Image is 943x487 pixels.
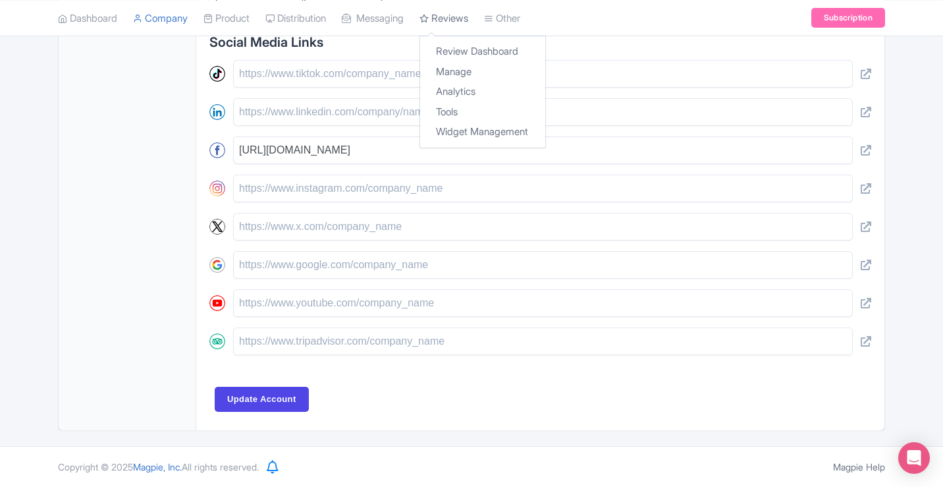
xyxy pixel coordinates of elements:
img: tripadvisor-round-01-385d03172616b1a1306be21ef117dde3.svg [209,333,225,349]
a: Manage [420,61,545,82]
input: https://www.linkedin.com/company/name [233,98,853,126]
div: Open Intercom Messenger [898,442,930,474]
input: https://www.x.com/company_name [233,213,853,241]
a: Subscription [811,8,885,28]
img: facebook-round-01-50ddc191f871d4ecdbe8252d2011563a.svg [209,142,225,158]
input: https://www.facebook.com/company_name [233,136,853,164]
div: Copyright © 2025 All rights reserved. [50,460,267,474]
input: https://www.instagram.com/company_name [233,175,853,202]
input: https://www.google.com/company_name [233,251,853,279]
a: Review Dashboard [420,42,545,62]
h2: Social Media Links [209,35,871,49]
input: https://www.tripadvisor.com/company_name [233,328,853,355]
img: google-round-01-4c7ae292eccd65b64cc32667544fd5c1.svg [209,257,225,273]
a: Magpie Help [833,461,885,473]
img: instagram-round-01-d873700d03cfe9216e9fb2676c2aa726.svg [209,181,225,196]
span: Magpie, Inc. [133,461,182,473]
img: linkedin-round-01-4bc9326eb20f8e88ec4be7e8773b84b7.svg [209,104,225,120]
img: x-round-01-2a040f8114114d748f4f633894d6978b.svg [209,219,225,235]
input: https://www.youtube.com/company_name [233,289,853,317]
img: youtube-round-01-0acef599b0341403c37127b094ecd7da.svg [209,295,225,311]
a: Analytics [420,82,545,102]
input: https://www.tiktok.com/company_name [233,60,853,88]
img: tiktok-round-01-ca200c7ba8d03f2cade56905edf8567d.svg [209,66,225,82]
a: Widget Management [420,122,545,142]
input: Update Account [215,387,309,412]
a: Tools [420,101,545,122]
